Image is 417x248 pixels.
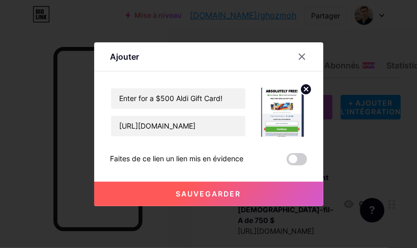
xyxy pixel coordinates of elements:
[176,189,241,198] font: Sauvegarder
[258,88,307,137] img: lien_vignette
[111,88,245,109] input: Titre
[110,52,140,62] font: Ajouter
[94,182,323,206] button: Sauvegarder
[110,154,244,163] font: Faites de ce lien un lien mis en évidence
[111,116,245,136] input: URL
